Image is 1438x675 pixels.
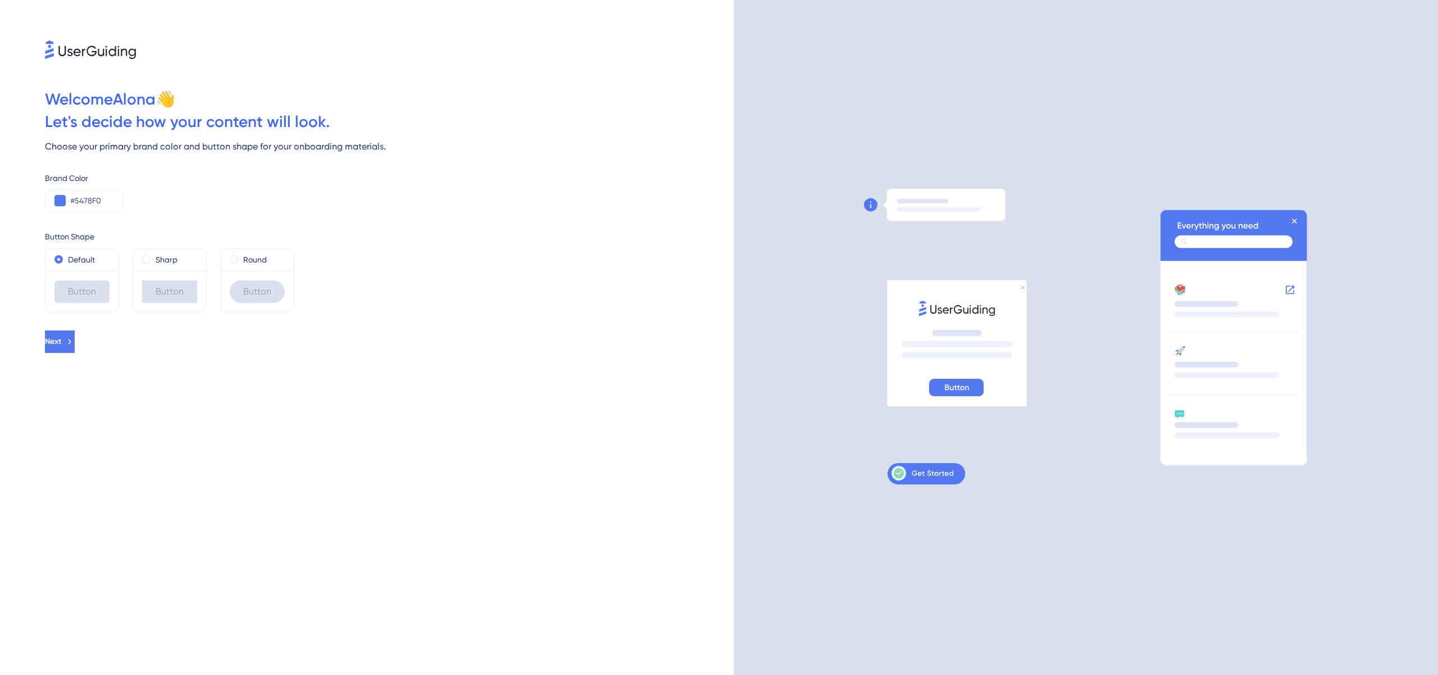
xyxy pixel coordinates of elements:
[45,335,61,348] span: Next
[243,253,267,266] label: Round
[45,111,734,133] div: Let ' s decide how your content will look.
[45,230,734,243] div: Button Shape
[230,280,285,303] div: Button
[142,280,197,303] div: Button
[68,253,95,266] label: Default
[45,330,75,353] button: Next
[45,140,734,153] div: Choose your primary brand color and button shape for your onboarding materials.
[156,253,178,266] label: Sharp
[54,280,110,303] div: Button
[45,171,734,185] div: Brand Color
[45,88,734,111] div: Welcome Alona 👋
